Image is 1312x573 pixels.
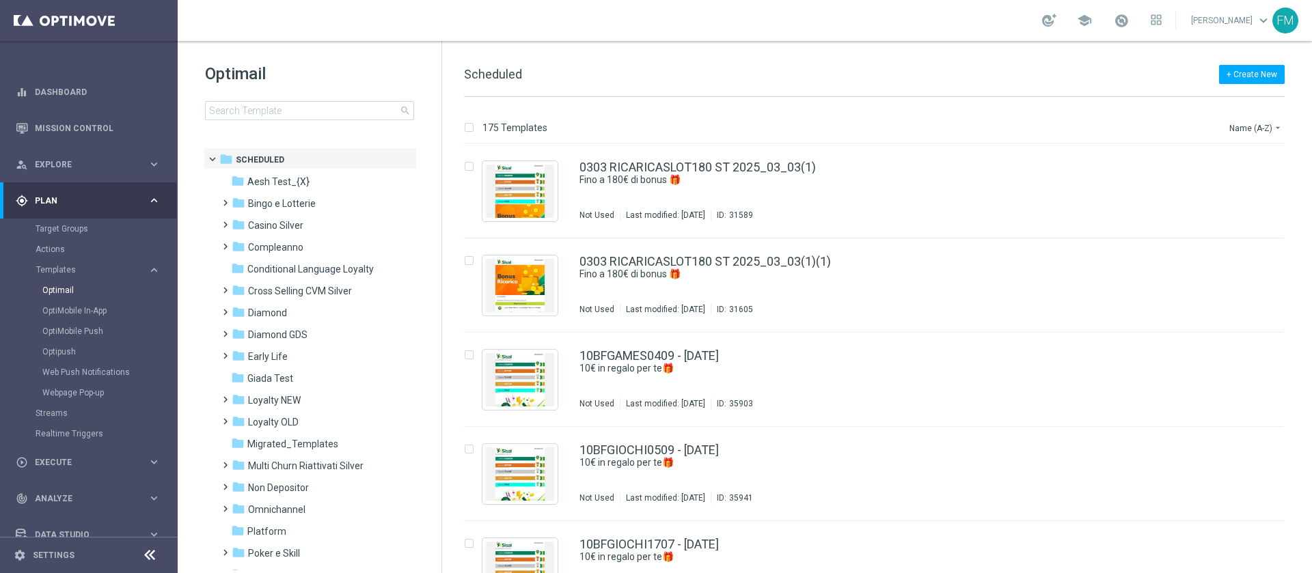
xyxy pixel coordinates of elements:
a: Optipush [42,346,142,357]
a: Optimail [42,285,142,296]
span: Explore [35,160,148,169]
span: Migrated_Templates [247,438,338,450]
span: Giada Test [247,372,293,385]
i: person_search [16,158,28,171]
div: ID: [711,304,753,315]
img: 35941.jpeg [486,447,554,501]
i: play_circle_outline [16,456,28,469]
p: 175 Templates [482,122,547,134]
div: FM [1272,8,1298,33]
i: folder [232,327,245,341]
div: Press SPACE to select this row. [450,427,1309,521]
span: Platform [247,525,286,537]
i: folder [232,218,245,232]
div: Streams [36,403,176,423]
img: 35903.jpeg [486,353,554,406]
a: Mission Control [35,110,161,146]
span: Analyze [35,494,148,503]
button: + Create New [1219,65,1285,84]
div: play_circle_outline Execute keyboard_arrow_right [15,457,161,468]
span: Diamond GDS [248,329,307,341]
span: Loyalty OLD [248,416,299,428]
img: 31605.jpeg [486,259,554,312]
button: Name (A-Z)arrow_drop_down [1228,120,1285,136]
i: folder [231,262,245,275]
div: Target Groups [36,219,176,239]
a: OptiMobile In-App [42,305,142,316]
span: Early Life [248,350,288,363]
div: Analyze [16,492,148,505]
div: OptiMobile Push [42,321,176,341]
a: Fino a 180€ di bonus 🎁​ [579,173,1194,186]
a: [PERSON_NAME]keyboard_arrow_down [1190,10,1272,31]
div: track_changes Analyze keyboard_arrow_right [15,493,161,504]
span: Casino Silver [248,219,303,232]
i: keyboard_arrow_right [148,528,161,541]
span: Data Studio [35,531,148,539]
div: 10€ in regalo per te🎁 [579,456,1226,469]
button: Templates keyboard_arrow_right [36,264,161,275]
i: folder [231,524,245,537]
span: Scheduled [236,154,284,166]
i: folder [232,240,245,253]
div: Templates [36,266,148,274]
div: Web Push Notifications [42,362,176,382]
button: equalizer Dashboard [15,87,161,98]
i: folder [232,480,245,494]
span: Templates [36,266,134,274]
a: 10€ in regalo per te🎁 [579,362,1194,375]
a: Streams [36,408,142,419]
div: person_search Explore keyboard_arrow_right [15,159,161,170]
i: folder [219,152,233,166]
div: ID: [711,398,753,409]
div: Press SPACE to select this row. [450,238,1309,333]
span: Scheduled [464,67,522,81]
i: keyboard_arrow_right [148,456,161,469]
div: Not Used [579,210,614,221]
button: Mission Control [15,123,161,134]
span: school [1077,13,1092,28]
i: folder [232,502,245,516]
i: folder [232,393,245,406]
div: 35941 [729,492,753,503]
a: Target Groups [36,223,142,234]
div: Webpage Pop-up [42,382,176,403]
i: arrow_drop_down [1272,122,1283,133]
div: Plan [16,195,148,207]
div: 31589 [729,210,753,221]
i: folder [232,196,245,210]
button: Data Studio keyboard_arrow_right [15,529,161,540]
div: Press SPACE to select this row. [450,333,1309,427]
input: Search Template [205,101,414,120]
img: 31589.jpeg [486,165,554,218]
div: 10€ in regalo per te🎁 [579,550,1226,563]
a: Web Push Notifications [42,367,142,378]
h1: Optimail [205,63,414,85]
a: 10BFGAMES0409 - [DATE] [579,350,719,362]
span: Cross Selling CVM Silver [248,285,352,297]
a: 10€ in regalo per te🎁 [579,456,1194,469]
span: Non Depositor [248,481,309,494]
i: keyboard_arrow_right [148,264,161,277]
span: Bingo e Lotterie [248,197,316,210]
div: Not Used [579,492,614,503]
div: Not Used [579,304,614,315]
i: folder [232,283,245,297]
span: Conditional Language Loyalty [247,263,374,275]
div: Press SPACE to select this row. [450,144,1309,238]
div: ID: [711,210,753,221]
span: Aesh Test_{X} [247,176,310,188]
div: Last modified: [DATE] [620,492,711,503]
div: Last modified: [DATE] [620,210,711,221]
div: Data Studio [16,529,148,541]
div: Actions [36,239,176,260]
i: gps_fixed [16,195,28,207]
a: OptiMobile Push [42,326,142,337]
span: Diamond [248,307,287,319]
span: search [400,105,411,116]
div: Optimail [42,280,176,301]
a: Fino a 180€ di bonus 🎁​ [579,268,1194,281]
